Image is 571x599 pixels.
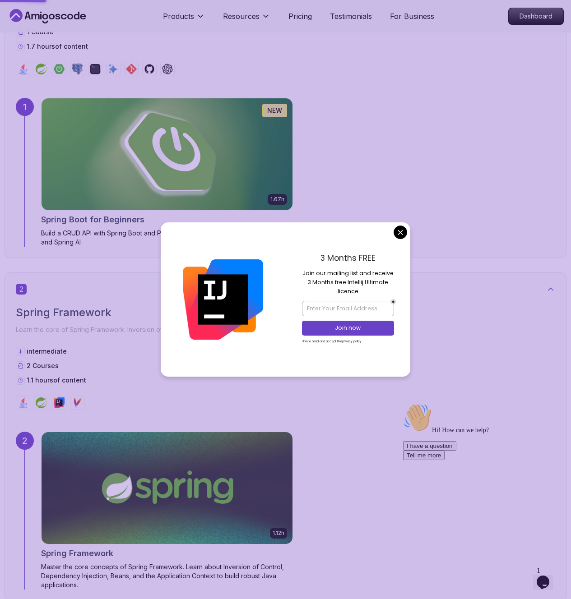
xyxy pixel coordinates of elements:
h2: Spring Framework [41,547,113,560]
p: Build a CRUD API with Spring Boot and PostgreSQL database using Spring Data JPA and Spring AI [41,229,293,247]
img: chatgpt logo [162,64,173,74]
img: intellij logo [54,397,65,408]
span: 2 Courses [27,362,59,369]
button: I have a question [4,41,57,51]
button: Tell me more [4,51,45,60]
img: :wave: [4,4,32,32]
img: maven logo [72,397,83,408]
h2: Spring Framework [16,305,555,320]
a: For Business [390,11,434,22]
a: Spring Boot for Beginners card1.67hNEWSpring Boot for BeginnersBuild a CRUD API with Spring Boot ... [41,98,293,247]
img: Spring Boot for Beginners card [35,96,298,213]
img: postgres logo [72,64,83,74]
p: 1.7 hours of content [27,42,88,51]
img: spring logo [36,64,46,74]
a: Testimonials [330,11,372,22]
p: Learn the core of Spring Framework: Inversion of Control and Dependency Injection [16,323,555,336]
h2: Spring Boot for Beginners [41,213,144,226]
div: 👋Hi! How can we help?I have a questionTell me more [4,4,166,60]
img: github logo [144,64,155,74]
button: Resources [223,11,270,29]
span: Hi! How can we help? [4,27,89,34]
button: Products [163,11,205,29]
iframe: chat widget [533,563,562,590]
a: Spring Framework card1.12hSpring FrameworkMaster the core concepts of Spring Framework. Learn abo... [41,432,293,590]
img: spring logo [36,397,46,408]
p: Dashboard [509,8,563,24]
p: Resources [223,11,260,22]
img: git logo [126,64,137,74]
img: terminal logo [90,64,101,74]
p: NEW [267,106,282,115]
div: 2 [16,432,34,450]
img: spring-boot logo [54,64,65,74]
img: java logo [18,64,28,74]
iframe: chat widget [399,400,562,558]
img: ai logo [108,64,119,74]
span: 2 [16,284,27,295]
img: Spring Framework card [42,432,292,544]
p: Products [163,11,194,22]
p: 1.12h [273,530,284,537]
img: java logo [18,397,28,408]
p: 1.1 hours of content [27,376,86,385]
a: Dashboard [508,8,564,25]
a: Pricing [288,11,312,22]
p: Master the core concepts of Spring Framework. Learn about Inversion of Control, Dependency Inject... [41,562,293,590]
p: 1.67h [270,196,284,203]
div: 1 [16,98,34,116]
p: intermediate [27,347,67,356]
